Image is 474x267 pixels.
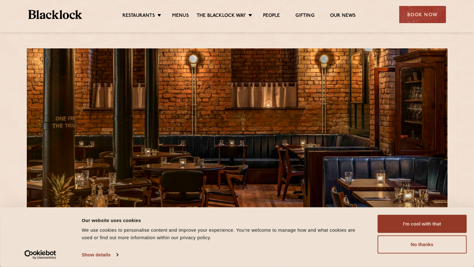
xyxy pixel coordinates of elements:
[399,6,446,23] div: Book Now
[82,226,363,241] div: We use cookies to personalise content and improve your experience. You're welcome to manage how a...
[28,10,82,19] img: BL_Textured_Logo-footer-cropped.svg
[263,13,280,20] a: People
[295,13,314,20] a: Gifting
[377,235,467,254] button: No thanks
[82,250,118,260] a: Show details
[377,215,467,233] button: I'm cool with that
[122,13,155,20] a: Restaurants
[172,13,189,20] a: Menus
[13,250,68,260] a: Usercentrics Cookiebot - opens in a new window
[330,13,356,20] a: Our News
[82,216,363,224] div: Our website uses cookies
[197,13,246,20] a: The Blacklock Way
